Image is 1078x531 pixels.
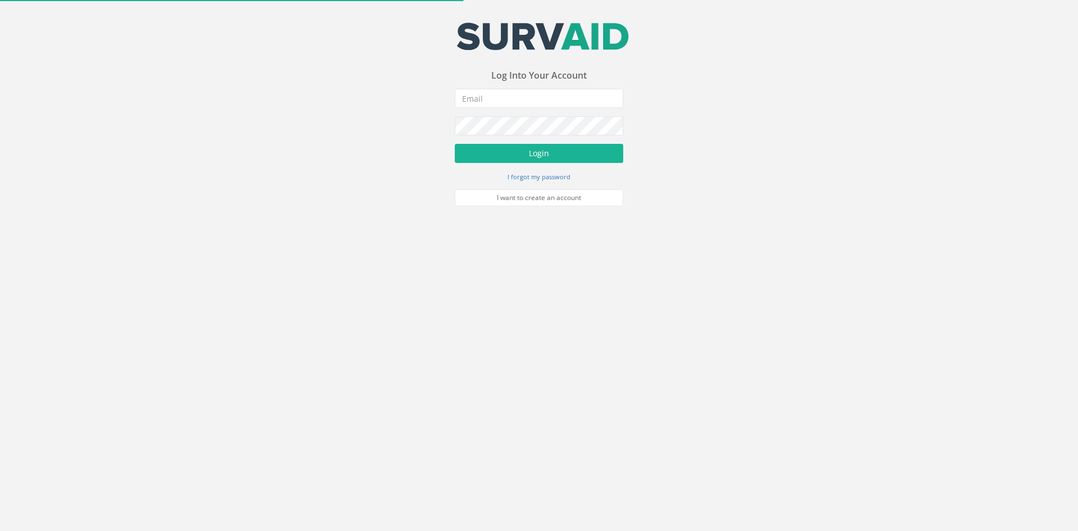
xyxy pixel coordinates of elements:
[455,89,623,108] input: Email
[455,144,623,163] button: Login
[455,189,623,206] a: I want to create an account
[508,171,570,181] a: I forgot my password
[455,71,623,81] h3: Log Into Your Account
[508,173,570,181] small: I forgot my password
